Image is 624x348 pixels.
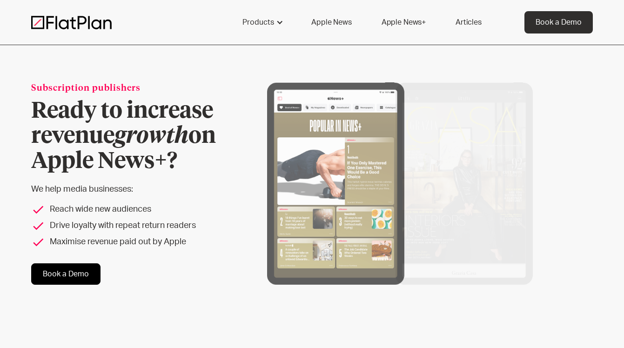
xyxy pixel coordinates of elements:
div: Book a Demo [536,17,582,28]
li: Reach wide new audiences [31,203,233,216]
a: Book a Demo [31,263,101,285]
a: Book a Demo [524,11,593,33]
div: Subscription publishers [31,82,233,95]
em: growth [114,125,188,147]
div: Products [231,11,293,33]
a: Articles [444,11,493,33]
div: Products [242,17,274,28]
li: Maximise revenue paid out by Apple [31,236,233,248]
p: We help media businesses: [31,183,233,196]
li: Drive loyalty with repeat return readers [31,220,233,232]
a: Apple News+ [370,11,437,33]
a: Apple News [300,11,362,33]
h1: Ready to increase revenue on Apple News+? [31,99,233,174]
